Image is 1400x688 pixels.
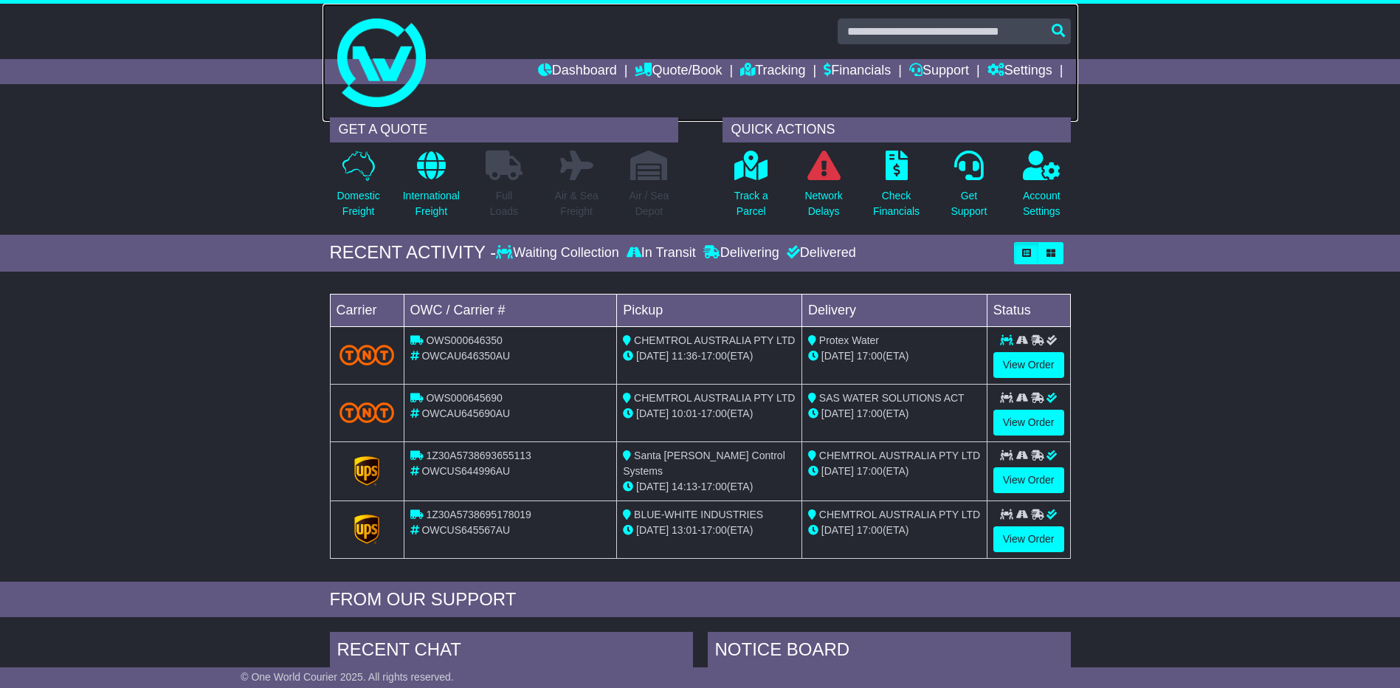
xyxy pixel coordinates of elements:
[804,188,842,219] p: Network Delays
[330,294,404,326] td: Carrier
[426,334,503,346] span: OWS000646350
[354,456,379,486] img: GetCarrierServiceLogo
[701,481,727,492] span: 17:00
[950,150,987,227] a: GetSupport
[672,524,697,536] span: 13:01
[701,524,727,536] span: 17:00
[354,515,379,544] img: GetCarrierServiceLogo
[330,242,497,264] div: RECENT ACTIVITY -
[857,465,883,477] span: 17:00
[987,294,1070,326] td: Status
[636,481,669,492] span: [DATE]
[337,188,379,219] p: Domestic Freight
[241,671,454,683] span: © One World Courier 2025. All rights reserved.
[808,406,981,422] div: (ETA)
[538,59,617,84] a: Dashboard
[672,481,697,492] span: 14:13
[873,188,920,219] p: Check Financials
[402,150,461,227] a: InternationalFreight
[993,352,1064,378] a: View Order
[734,188,768,219] p: Track a Parcel
[987,59,1052,84] a: Settings
[819,509,980,520] span: CHEMTROL AUSTRALIA PTY LTD
[700,245,783,261] div: Delivering
[634,334,795,346] span: CHEMTROL AUSTRALIA PTY LTD
[672,350,697,362] span: 11:36
[623,245,700,261] div: In Transit
[857,524,883,536] span: 17:00
[623,523,796,538] div: - (ETA)
[426,450,531,461] span: 1Z30A5738693655113
[339,402,395,422] img: TNT_Domestic.png
[426,392,503,404] span: OWS000645690
[819,334,879,346] span: Protex Water
[330,589,1071,610] div: FROM OUR SUPPORT
[496,245,622,261] div: Waiting Collection
[630,188,669,219] p: Air / Sea Depot
[783,245,856,261] div: Delivered
[330,117,678,142] div: GET A QUOTE
[1022,150,1061,227] a: AccountSettings
[801,294,987,326] td: Delivery
[635,59,722,84] a: Quote/Book
[993,467,1064,493] a: View Order
[623,406,796,422] div: - (ETA)
[857,407,883,419] span: 17:00
[421,407,510,419] span: OWCAU645690AU
[636,524,669,536] span: [DATE]
[623,450,785,477] span: Santa [PERSON_NAME] Control Systems
[404,294,617,326] td: OWC / Carrier #
[623,479,796,495] div: - (ETA)
[808,348,981,364] div: (ETA)
[421,465,510,477] span: OWCUS644996AU
[857,350,883,362] span: 17:00
[330,632,693,672] div: RECENT CHAT
[421,524,510,536] span: OWCUS645567AU
[708,632,1071,672] div: NOTICE BOARD
[336,150,380,227] a: DomesticFreight
[819,392,965,404] span: SAS WATER SOLUTIONS ACT
[821,524,854,536] span: [DATE]
[634,392,795,404] span: CHEMTROL AUSTRALIA PTY LTD
[636,350,669,362] span: [DATE]
[909,59,969,84] a: Support
[808,523,981,538] div: (ETA)
[723,117,1071,142] div: QUICK ACTIONS
[993,526,1064,552] a: View Order
[808,464,981,479] div: (ETA)
[672,407,697,419] span: 10:01
[993,410,1064,436] a: View Order
[421,350,510,362] span: OWCAU646350AU
[617,294,802,326] td: Pickup
[734,150,769,227] a: Track aParcel
[555,188,599,219] p: Air & Sea Freight
[819,450,980,461] span: CHEMTROL AUSTRALIA PTY LTD
[740,59,805,84] a: Tracking
[636,407,669,419] span: [DATE]
[339,345,395,365] img: TNT_Domestic.png
[701,350,727,362] span: 17:00
[804,150,843,227] a: NetworkDelays
[824,59,891,84] a: Financials
[403,188,460,219] p: International Freight
[634,509,763,520] span: BLUE-WHITE INDUSTRIES
[701,407,727,419] span: 17:00
[821,350,854,362] span: [DATE]
[486,188,523,219] p: Full Loads
[1023,188,1061,219] p: Account Settings
[821,465,854,477] span: [DATE]
[821,407,854,419] span: [DATE]
[951,188,987,219] p: Get Support
[426,509,531,520] span: 1Z30A5738695178019
[623,348,796,364] div: - (ETA)
[872,150,920,227] a: CheckFinancials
